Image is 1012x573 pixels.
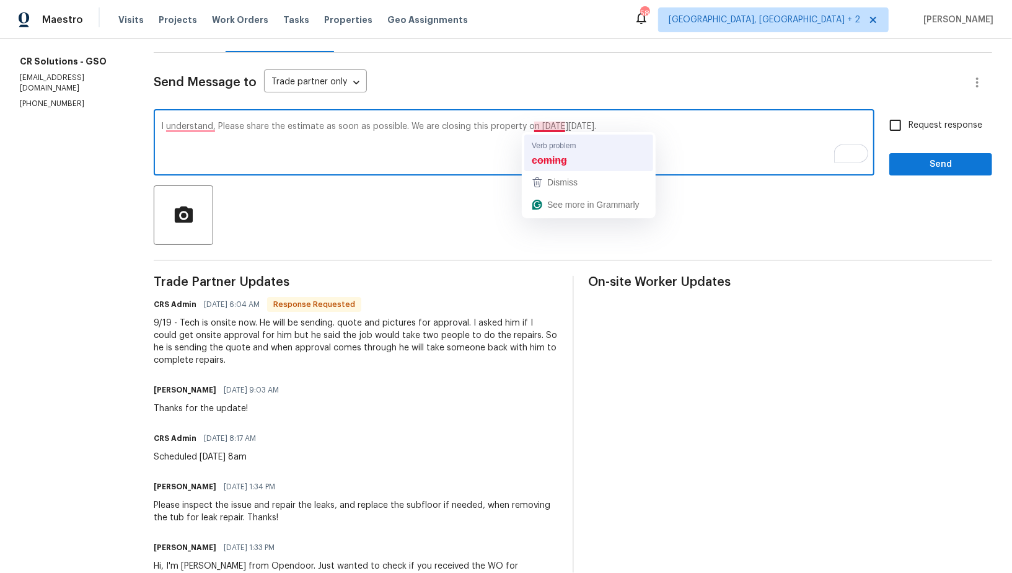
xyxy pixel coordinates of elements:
span: [PERSON_NAME] [918,14,993,26]
span: Work Orders [212,14,268,26]
span: [DATE] 6:04 AM [204,298,260,311]
textarea: To enrich screen reader interactions, please activate Accessibility in Grammarly extension settings [161,122,867,166]
span: Tasks [283,16,309,24]
span: On-site Worker Updates [589,276,992,288]
h6: [PERSON_NAME] [154,481,216,493]
span: Response Requested [268,298,360,311]
span: Request response [909,119,982,132]
div: Thanks for the update! [154,402,286,415]
span: Send Message to [154,76,257,89]
span: Maestro [42,14,83,26]
span: [DATE] 8:17 AM [204,432,256,445]
h5: CR Solutions - GSO [20,55,124,68]
span: Projects [159,14,197,26]
span: [DATE] 1:33 PM [224,541,275,554]
h6: [PERSON_NAME] [154,541,216,554]
span: Trade Partner Updates [154,276,557,288]
div: 9/19 - Tech is onsite now. He will be sending. quote and pictures for approval. I asked him if I ... [154,317,557,366]
span: [GEOGRAPHIC_DATA], [GEOGRAPHIC_DATA] + 2 [669,14,860,26]
span: [DATE] 9:03 AM [224,384,279,396]
h6: CRS Admin [154,298,196,311]
div: Trade partner only [264,73,367,93]
h6: [PERSON_NAME] [154,384,216,396]
h6: CRS Admin [154,432,196,445]
div: 58 [640,7,649,20]
div: Scheduled [DATE] 8am [154,451,263,463]
p: [PHONE_NUMBER] [20,99,124,109]
span: Geo Assignments [387,14,468,26]
p: [EMAIL_ADDRESS][DOMAIN_NAME] [20,73,124,94]
span: [DATE] 1:34 PM [224,481,275,493]
span: Send [899,157,982,172]
div: Please inspect the issue and repair the leaks, and replace the subfloor if needed, when removing ... [154,499,557,524]
span: Visits [118,14,144,26]
button: Send [889,153,992,176]
span: Properties [324,14,372,26]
